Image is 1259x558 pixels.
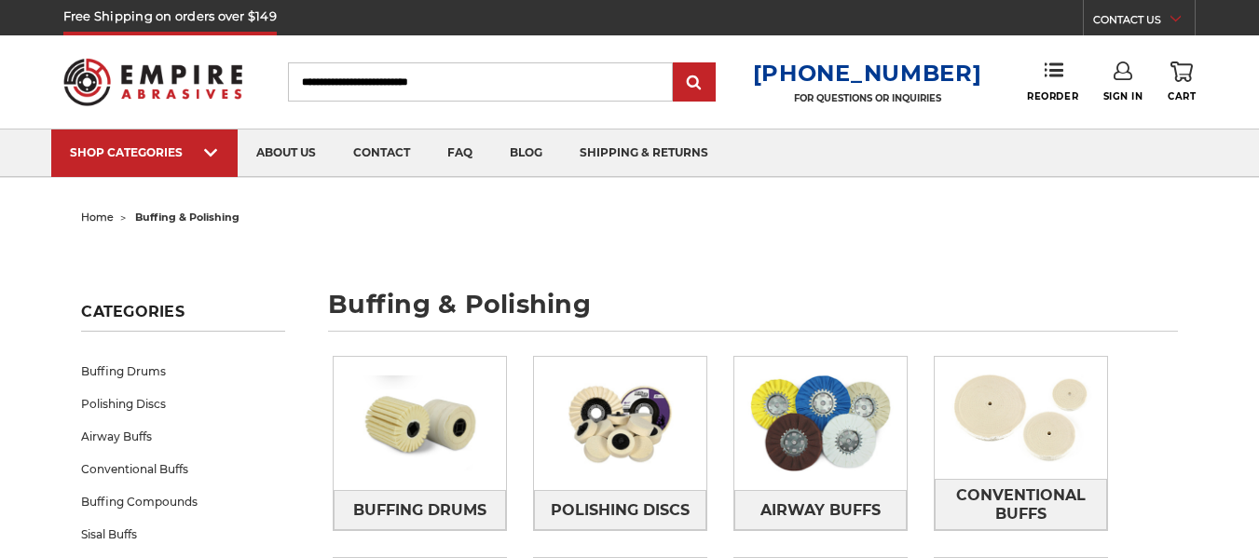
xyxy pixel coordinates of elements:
a: Conventional Buffs [81,453,284,485]
a: Reorder [1027,61,1078,102]
a: about us [238,129,335,177]
img: Buffing Drums [334,362,506,484]
span: Sign In [1103,90,1143,102]
a: Airway Buffs [734,490,907,530]
img: Airway Buffs [734,362,907,484]
div: SHOP CATEGORIES [70,145,219,159]
a: Buffing Drums [81,355,284,388]
a: Buffing Compounds [81,485,284,518]
a: Polishing Discs [534,490,706,530]
span: Cart [1168,90,1196,102]
span: Airway Buffs [760,495,881,526]
img: Polishing Discs [534,362,706,484]
a: home [81,211,114,224]
span: Buffing Drums [353,495,486,526]
h5: Categories [81,303,284,332]
h1: buffing & polishing [328,292,1178,332]
a: Conventional Buffs [935,479,1107,530]
a: Cart [1168,61,1196,102]
a: blog [491,129,561,177]
a: contact [335,129,429,177]
a: shipping & returns [561,129,727,177]
a: Airway Buffs [81,420,284,453]
a: CONTACT US [1093,9,1195,35]
span: Conventional Buffs [936,480,1106,530]
img: Conventional Buffs [935,357,1107,479]
a: Sisal Buffs [81,518,284,551]
a: faq [429,129,491,177]
p: FOR QUESTIONS OR INQUIRIES [753,92,982,104]
span: Polishing Discs [551,495,690,526]
img: Empire Abrasives [63,47,242,116]
a: Buffing Drums [334,490,506,530]
span: buffing & polishing [135,211,239,224]
a: [PHONE_NUMBER] [753,60,982,87]
a: Polishing Discs [81,388,284,420]
span: Reorder [1027,90,1078,102]
input: Submit [676,64,713,102]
